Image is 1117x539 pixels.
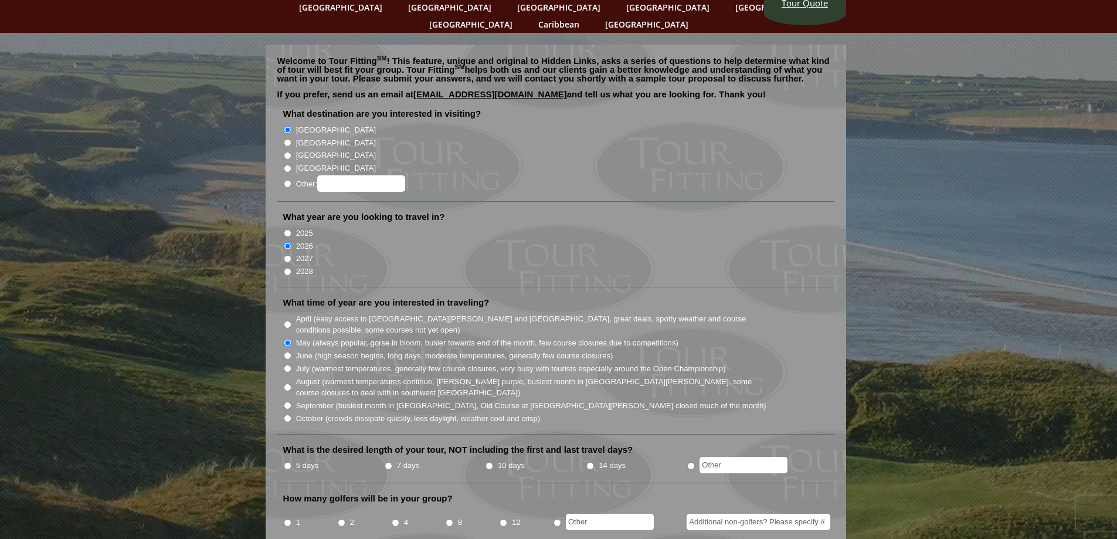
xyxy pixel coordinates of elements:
input: Other [700,457,787,473]
input: Other: [317,175,405,192]
a: Caribbean [532,16,585,33]
label: How many golfers will be in your group? [283,493,453,504]
label: May (always popular, gorse in bloom, busier towards end of the month, few course closures due to ... [296,337,678,349]
label: October (crowds dissipate quickly, less daylight, weather cool and crisp) [296,413,541,425]
label: 1 [296,517,300,528]
input: Other [566,514,654,530]
label: August (warmest temperatures continue, [PERSON_NAME] purple, busiest month in [GEOGRAPHIC_DATA][P... [296,376,768,399]
label: 5 days [296,460,319,472]
label: 7 days [397,460,420,472]
input: Additional non-golfers? Please specify # [687,514,830,530]
label: [GEOGRAPHIC_DATA] [296,137,376,149]
label: 12 [512,517,521,528]
a: [GEOGRAPHIC_DATA] [423,16,518,33]
p: Welcome to Tour Fitting ! This feature, unique and original to Hidden Links, asks a series of que... [277,56,834,83]
label: Other: [296,175,405,192]
label: 10 days [498,460,525,472]
label: What year are you looking to travel in? [283,211,445,223]
label: 4 [404,517,408,528]
label: [GEOGRAPHIC_DATA] [296,162,376,174]
label: What is the desired length of your tour, NOT including the first and last travel days? [283,444,633,456]
p: If you prefer, send us an email at and tell us what you are looking for. Thank you! [277,90,834,107]
label: 2027 [296,253,313,265]
label: What time of year are you interested in traveling? [283,297,490,309]
label: September (busiest month in [GEOGRAPHIC_DATA], Old Course at [GEOGRAPHIC_DATA][PERSON_NAME] close... [296,400,766,412]
label: What destination are you interested in visiting? [283,108,481,120]
label: June (high season begins, long days, moderate temperatures, generally few course closures) [296,350,613,362]
sup: SM [377,55,387,62]
label: 14 days [599,460,626,472]
label: [GEOGRAPHIC_DATA] [296,150,376,161]
label: 8 [458,517,462,528]
label: 2 [350,517,354,528]
label: 2028 [296,266,313,277]
label: April (easy access to [GEOGRAPHIC_DATA][PERSON_NAME] and [GEOGRAPHIC_DATA], great deals, spotty w... [296,313,768,336]
a: [EMAIL_ADDRESS][DOMAIN_NAME] [413,89,567,99]
label: 2026 [296,240,313,252]
a: [GEOGRAPHIC_DATA] [599,16,694,33]
sup: SM [455,63,465,70]
label: [GEOGRAPHIC_DATA] [296,124,376,136]
label: 2025 [296,228,313,239]
label: July (warmest temperatures, generally few course closures, very busy with tourists especially aro... [296,363,726,375]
